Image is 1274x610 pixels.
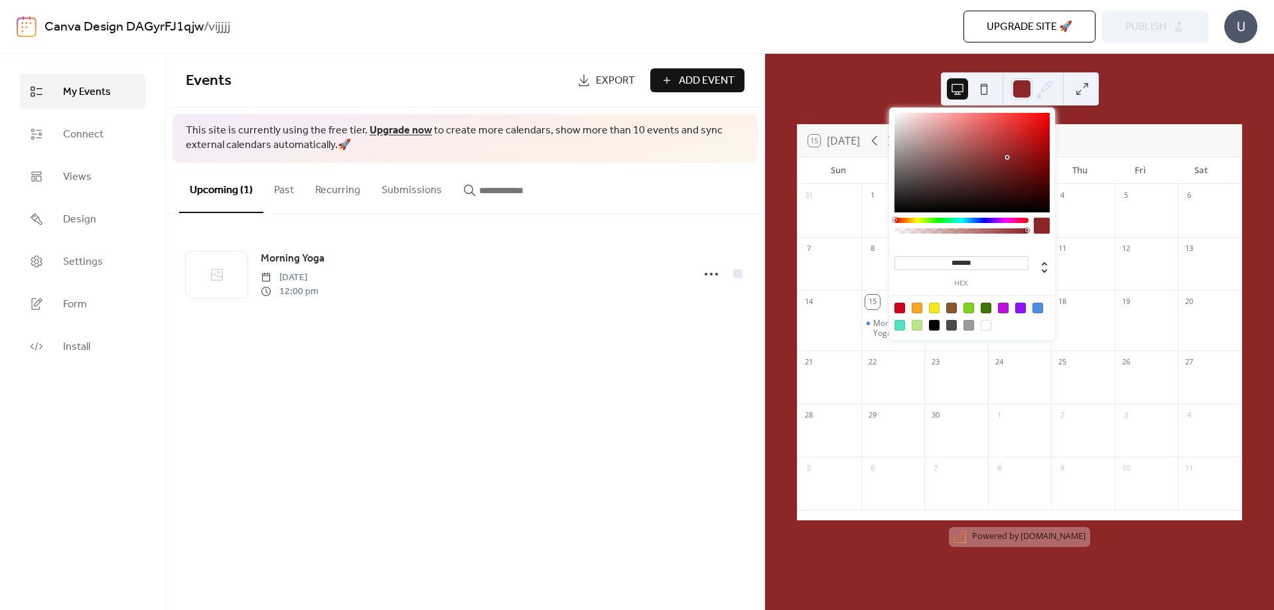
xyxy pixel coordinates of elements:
button: Upgrade site 🚀 [963,11,1096,42]
div: #D0021B [894,303,905,313]
div: Thu [1050,157,1110,184]
a: Design [20,201,145,237]
div: 6 [1182,189,1196,203]
div: #4A4A4A [946,320,957,331]
img: logo [17,16,36,37]
div: 11 [1182,461,1196,476]
a: Views [20,159,145,194]
div: 8 [992,461,1007,476]
div: 28 [802,408,816,423]
div: 1 [992,408,1007,423]
div: #B8E986 [912,320,922,331]
span: Connect [63,127,104,143]
span: This site is currently using the free tier. to create more calendars, show more than 10 events an... [186,123,744,153]
button: Submissions [371,163,453,212]
div: 7 [802,242,816,256]
div: U [1224,10,1257,43]
div: 30 [928,408,943,423]
div: 26 [1119,355,1133,370]
div: 24 [992,355,1007,370]
div: 31 [802,189,816,203]
div: #FFFFFF [981,320,991,331]
div: 7 [928,461,943,476]
div: #000000 [929,320,940,331]
div: Morning Yoga [873,318,920,339]
div: 5 [802,461,816,476]
div: 13 [1182,242,1196,256]
div: #9B9B9B [963,320,974,331]
a: Canva Design DAGyrFJ1qjw [44,15,204,40]
a: My Events [20,74,145,110]
button: Add Event [650,68,744,92]
div: 25 [1055,355,1070,370]
div: 18 [1055,295,1070,309]
div: 23 [928,355,943,370]
div: Sat [1170,157,1231,184]
div: #F5A623 [912,303,922,313]
div: Powered by [972,531,1086,542]
span: My Events [63,84,111,100]
span: Views [63,169,92,185]
div: #F8E71C [929,303,940,313]
div: 8 [865,242,880,256]
div: Fri [1110,157,1170,184]
div: Sun [808,157,869,184]
a: Settings [20,244,145,279]
div: 22 [865,355,880,370]
div: Mon [869,157,929,184]
span: 12:00 pm [261,285,318,299]
div: #7ED321 [963,303,974,313]
div: #50E3C2 [894,320,905,331]
button: Past [263,163,305,212]
div: 9 [1055,461,1070,476]
span: Export [596,73,635,89]
a: Connect [20,116,145,152]
div: 11 [1055,242,1070,256]
div: 15 [865,295,880,309]
span: Upgrade site 🚀 [987,19,1072,35]
span: [DATE] [261,271,318,285]
div: 5 [1119,189,1133,203]
a: Export [567,68,645,92]
div: 21 [802,355,816,370]
button: Recurring [305,163,371,212]
div: #8B572A [946,303,957,313]
div: 12 [1119,242,1133,256]
a: Install [20,329,145,364]
div: Morning Yoga [861,318,925,339]
div: 29 [865,408,880,423]
div: #4A90E2 [1032,303,1043,313]
span: Install [63,339,90,355]
div: 3 [1119,408,1133,423]
a: Form [20,286,145,322]
label: hex [894,280,1028,287]
div: #9013FE [1015,303,1026,313]
span: Form [63,297,87,313]
div: 20 [1182,295,1196,309]
div: 4 [1182,408,1196,423]
span: Add Event [679,73,735,89]
span: Settings [63,254,103,270]
div: #417505 [981,303,991,313]
div: 6 [865,461,880,476]
div: 1 [865,189,880,203]
span: Events [186,66,232,96]
div: 27 [1182,355,1196,370]
div: #BD10E0 [998,303,1009,313]
span: Design [63,212,96,228]
div: 19 [1119,295,1133,309]
div: 14 [802,295,816,309]
a: Morning Yoga [261,250,324,267]
div: 10 [1119,461,1133,476]
div: 2 [1055,408,1070,423]
button: Upcoming (1) [179,163,263,213]
b: vijjjj [208,15,230,40]
b: / [204,15,208,40]
a: [DOMAIN_NAME] [1021,531,1086,542]
span: Morning Yoga [261,251,324,267]
div: 4 [1055,189,1070,203]
a: Upgrade now [370,120,432,141]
